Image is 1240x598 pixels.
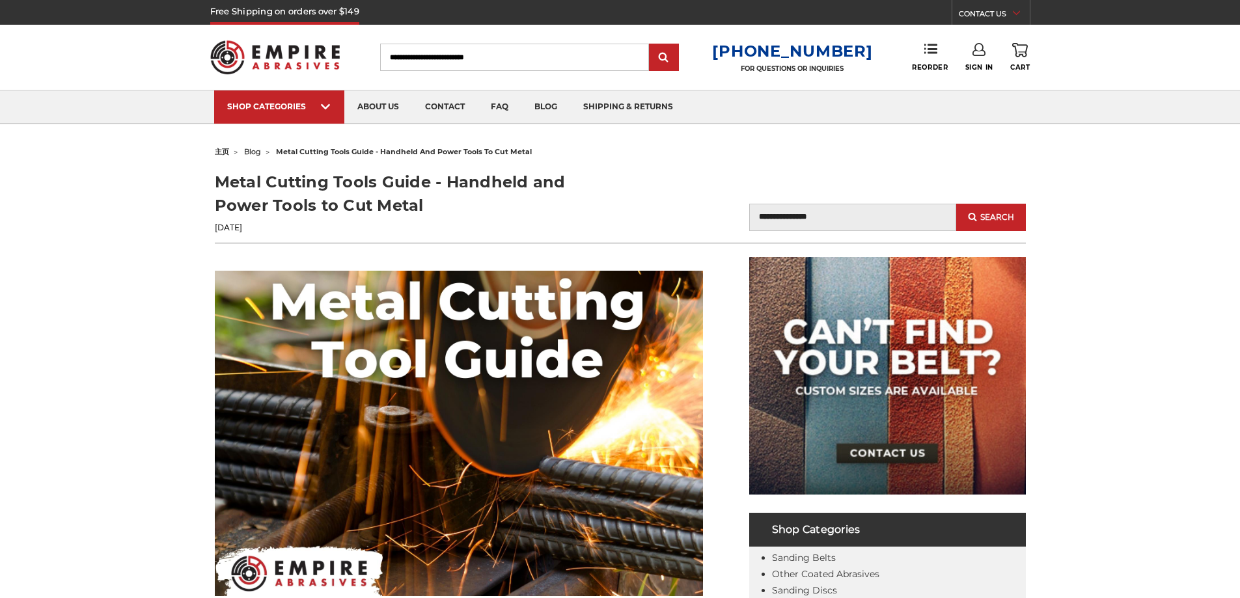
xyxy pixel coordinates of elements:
[772,552,836,564] a: Sanding Belts
[215,271,703,596] img: Metal Cutting Tools Guide - Handheld and Power Tools to Cut Metal
[215,222,620,234] p: [DATE]
[570,90,686,124] a: shipping & returns
[956,204,1025,231] button: Search
[959,7,1030,25] a: CONTACT US
[749,257,1026,495] img: promo banner for custom belts.
[210,32,340,83] img: Empire Abrasives
[965,63,993,72] span: Sign In
[521,90,570,124] a: blog
[276,147,532,156] span: metal cutting tools guide - handheld and power tools to cut metal
[215,147,229,156] a: 主页
[1010,63,1030,72] span: Cart
[912,63,948,72] span: Reorder
[1010,43,1030,72] a: Cart
[227,102,331,111] div: SHOP CATEGORIES
[712,64,872,73] p: FOR QUESTIONS OR INQUIRIES
[244,147,261,156] a: blog
[215,170,620,217] h1: Metal Cutting Tools Guide - Handheld and Power Tools to Cut Metal
[712,42,872,61] a: [PHONE_NUMBER]
[912,43,948,71] a: Reorder
[412,90,478,124] a: contact
[478,90,521,124] a: faq
[980,213,1014,222] span: Search
[772,584,837,596] a: Sanding Discs
[344,90,412,124] a: about us
[651,45,677,71] input: Submit
[749,513,1026,547] h4: Shop Categories
[772,568,879,580] a: Other Coated Abrasives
